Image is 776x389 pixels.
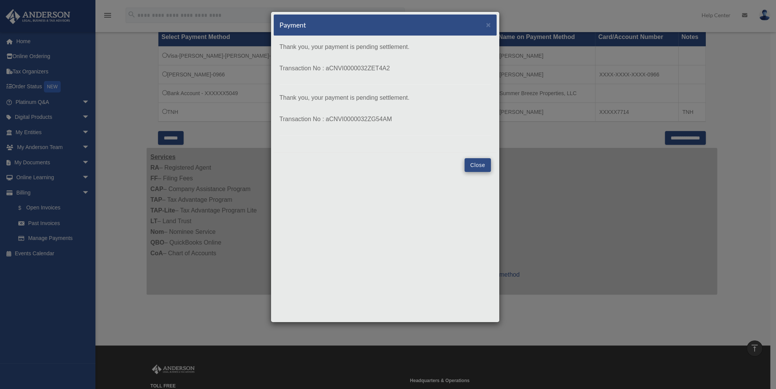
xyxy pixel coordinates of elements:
[279,20,306,30] h5: Payment
[279,63,491,74] p: Transaction No : aCNVI0000032ZET4A2
[486,21,491,29] button: Close
[465,158,491,172] button: Close
[279,42,491,52] p: Thank you, your payment is pending settlement.
[279,92,491,103] p: Thank you, your payment is pending settlement.
[279,114,491,125] p: Transaction No : aCNVI0000032ZG54AM
[486,20,491,29] span: ×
